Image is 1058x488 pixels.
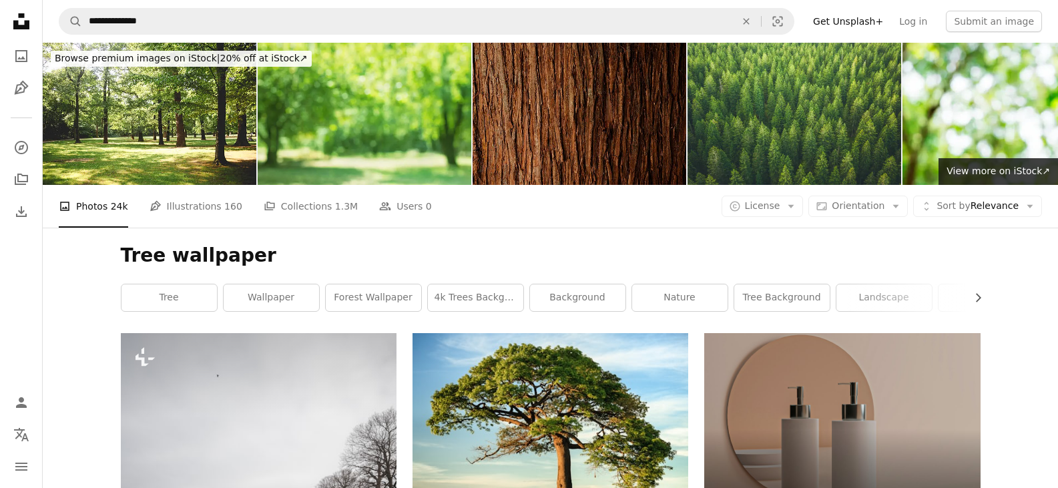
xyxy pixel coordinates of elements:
[55,53,220,63] span: Browse premium images on iStock |
[836,284,932,311] a: landscape
[121,244,981,268] h1: Tree wallpaper
[8,166,35,193] a: Collections
[913,196,1042,217] button: Sort byRelevance
[722,196,804,217] button: License
[8,75,35,101] a: Illustrations
[426,199,432,214] span: 0
[59,8,794,35] form: Find visuals sitewide
[947,166,1050,176] span: View more on iStock ↗
[939,158,1058,185] a: View more on iStock↗
[937,200,1019,213] span: Relevance
[734,284,830,311] a: tree background
[8,453,35,480] button: Menu
[8,198,35,225] a: Download History
[473,43,686,185] img: Bark of cedar tree texture background
[8,389,35,416] a: Log in / Sign up
[530,284,625,311] a: background
[43,43,320,75] a: Browse premium images on iStock|20% off at iStock↗
[326,284,421,311] a: forest wallpaper
[832,200,884,211] span: Orientation
[428,284,523,311] a: 4k trees background
[688,43,901,185] img: Green Forest
[966,284,981,311] button: scroll list to the right
[805,11,891,32] a: Get Unsplash+
[762,9,794,34] button: Visual search
[150,185,242,228] a: Illustrations 160
[732,9,761,34] button: Clear
[43,43,256,185] img: Streetpark in Berlin
[745,200,780,211] span: License
[8,43,35,69] a: Photos
[808,196,908,217] button: Orientation
[258,43,471,185] img: spring trees birch out of focus, natural bokeh background
[379,185,432,228] a: Users 0
[224,199,242,214] span: 160
[939,284,1034,311] a: forest
[413,419,688,431] a: green leaf tree under blue sky
[121,284,217,311] a: tree
[55,53,308,63] span: 20% off at iStock ↗
[59,9,82,34] button: Search Unsplash
[632,284,728,311] a: nature
[891,11,935,32] a: Log in
[224,284,319,311] a: wallpaper
[264,185,358,228] a: Collections 1.3M
[946,11,1042,32] button: Submit an image
[8,134,35,161] a: Explore
[8,421,35,448] button: Language
[335,199,358,214] span: 1.3M
[937,200,970,211] span: Sort by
